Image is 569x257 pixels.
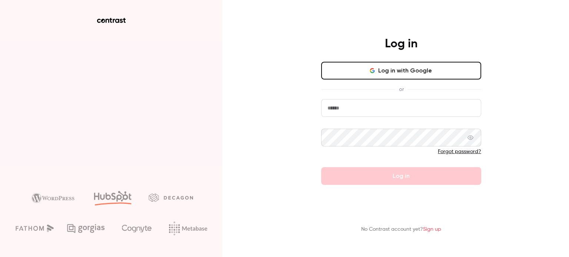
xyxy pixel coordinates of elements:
p: No Contrast account yet? [361,226,441,233]
span: or [395,85,407,93]
button: Log in with Google [321,62,481,80]
a: Sign up [423,227,441,232]
img: decagon [149,193,193,202]
h4: Log in [385,37,417,51]
a: Forgot password? [438,149,481,154]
